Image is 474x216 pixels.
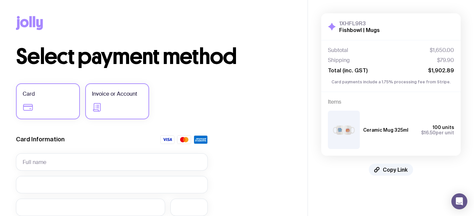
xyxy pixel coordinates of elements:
[451,193,467,209] div: Open Intercom Messenger
[428,67,454,74] span: $1,902.89
[23,181,201,188] iframe: Secure card number input frame
[339,27,380,33] h2: Fishbowl | Mugs
[339,20,380,27] h3: 1XHFL9R3
[433,125,454,130] span: 100 units
[421,130,436,135] span: $16.50
[363,127,408,133] h3: Ceramic Mug 325ml
[383,166,408,173] span: Copy Link
[437,57,454,64] span: $79.90
[16,135,65,143] label: Card Information
[328,67,367,74] span: Total (inc. GST)
[328,47,348,54] span: Subtotal
[328,57,350,64] span: Shipping
[328,79,454,85] p: Card payments include a 1.75% processing fee from Stripe.
[92,90,137,98] span: Invoice or Account
[421,130,454,135] span: per unit
[369,164,413,176] button: Copy Link
[177,204,201,210] iframe: Secure CVC input frame
[328,99,454,105] h4: Items
[23,90,35,98] span: Card
[430,47,454,54] span: $1,650.00
[23,204,158,210] iframe: Secure expiration date input frame
[16,153,208,171] input: Full name
[16,46,292,67] h1: Select payment method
